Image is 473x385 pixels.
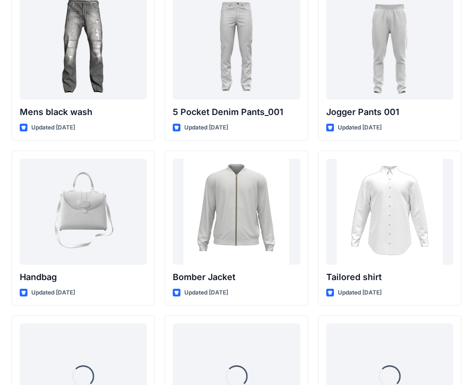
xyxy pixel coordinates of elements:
a: Handbag [20,159,147,265]
p: Updated [DATE] [338,288,382,298]
p: Handbag [20,270,147,284]
p: Bomber Jacket [173,270,300,284]
p: Updated [DATE] [31,288,75,298]
p: Updated [DATE] [31,123,75,133]
p: Updated [DATE] [184,288,228,298]
p: Jogger Pants 001 [326,105,453,119]
p: Updated [DATE] [338,123,382,133]
p: Tailored shirt [326,270,453,284]
a: Tailored shirt [326,159,453,265]
p: Mens black wash [20,105,147,119]
a: Bomber Jacket [173,159,300,265]
p: Updated [DATE] [184,123,228,133]
p: 5 Pocket Denim Pants_001 [173,105,300,119]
